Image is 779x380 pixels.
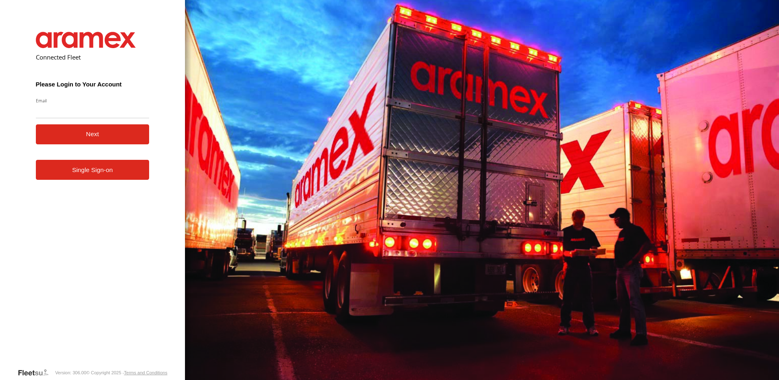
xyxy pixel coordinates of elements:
[36,124,150,144] button: Next
[18,369,55,377] a: Visit our Website
[55,370,86,375] div: Version: 306.00
[36,160,150,180] a: Single Sign-on
[36,53,150,61] h2: Connected Fleet
[36,97,150,104] label: Email
[36,81,150,88] h3: Please Login to Your Account
[36,32,136,48] img: Aramex
[124,370,167,375] a: Terms and Conditions
[86,370,167,375] div: © Copyright 2025 -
